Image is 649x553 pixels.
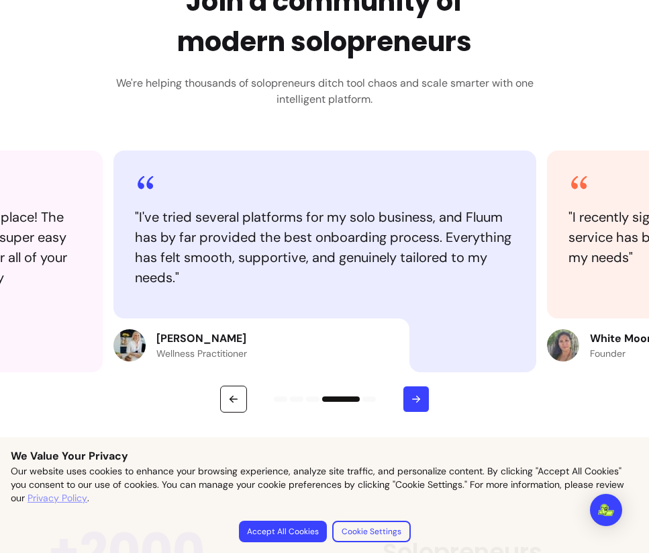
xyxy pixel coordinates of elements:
[11,464,638,505] p: Our website uses cookies to enhance your browsing experience, analyze site traffic, and personali...
[135,207,515,288] blockquote: " I've tried several platforms for my solo business, and Fluum has by far provided the best onboa...
[107,75,543,108] h3: We're helping thousands of solopreneurs ditch tool chaos and scale smarter with one intelligent p...
[239,521,327,542] button: Accept All Cookies
[156,331,247,347] p: [PERSON_NAME]
[28,491,87,505] a: Privacy Policy
[11,448,638,464] p: We Value Your Privacy
[113,329,146,361] img: Review avatar
[332,521,411,542] button: Cookie Settings
[590,494,622,526] div: Open Intercom Messenger
[156,347,247,360] p: Wellness Practitioner
[547,329,579,361] img: Review avatar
